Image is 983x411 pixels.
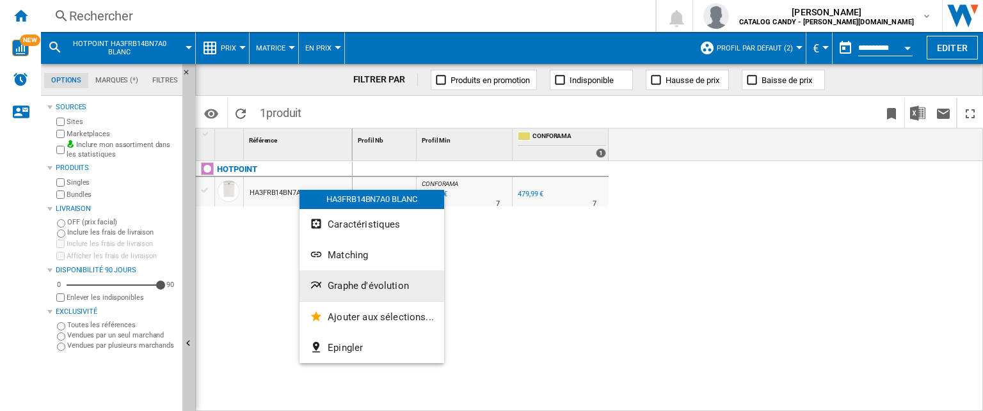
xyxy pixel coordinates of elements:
button: Ajouter aux sélections... [300,302,444,332]
span: Ajouter aux sélections... [328,311,434,323]
button: Epingler... [300,332,444,363]
span: Graphe d'évolution [328,280,409,291]
button: Graphe d'évolution [300,270,444,301]
span: Epingler [328,342,363,353]
button: Caractéristiques [300,209,444,240]
div: HA3FRB14BN7A0 BLANC [300,190,444,209]
span: Caractéristiques [328,219,400,230]
span: Matching [328,249,368,261]
button: Matching [300,240,444,270]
